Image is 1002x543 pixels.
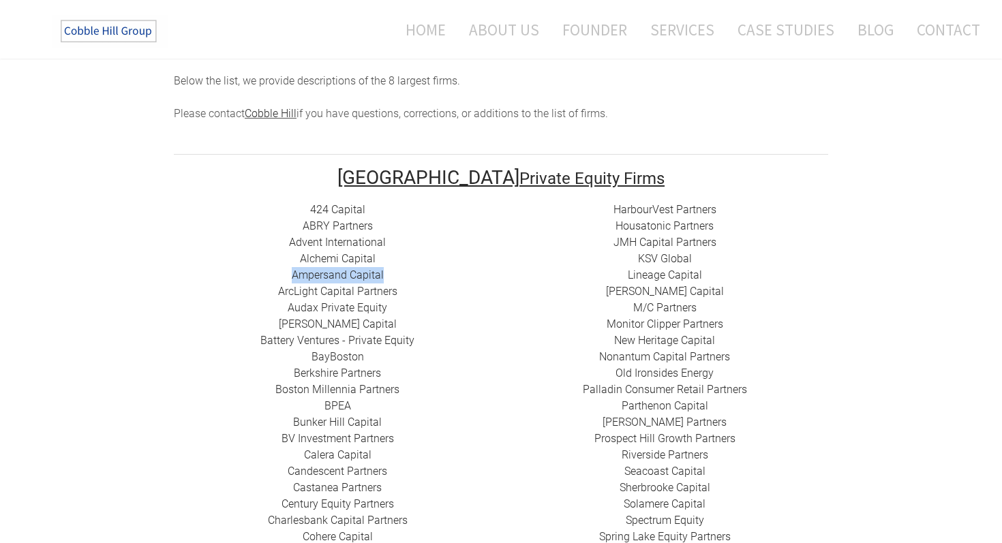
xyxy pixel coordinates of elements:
[300,252,376,265] a: Alchemi Capital
[616,219,714,232] a: Housatonic Partners
[613,236,716,249] a: ​JMH Capital Partners
[594,432,735,445] a: Prospect Hill Growth Partners
[620,481,710,494] a: ​Sherbrooke Capital​
[278,285,397,298] a: ​ArcLight Capital Partners
[324,399,351,412] a: BPEA
[174,107,608,120] span: Please contact if you have questions, corrections, or additions to the list of firms.
[624,497,705,510] a: Solamere Capital
[552,12,637,48] a: Founder
[607,317,723,330] a: ​Monitor Clipper Partners
[282,432,394,445] a: BV Investment Partners
[638,252,692,265] a: ​KSV Global
[294,367,381,379] a: Berkshire Partners
[52,14,168,48] img: The Cobble Hill Group LLC
[583,383,747,396] a: Palladin Consumer Retail Partners
[599,530,731,543] a: Spring Lake Equity Partners
[614,334,715,347] a: New Heritage Capital
[260,334,414,347] a: Battery Ventures - Private Equity
[907,12,980,48] a: Contact
[303,219,373,232] a: ​ABRY Partners
[616,367,714,379] a: ​Old Ironsides Energy
[603,416,727,429] a: ​[PERSON_NAME] Partners
[606,285,724,298] a: [PERSON_NAME] Capital
[293,416,382,429] a: ​Bunker Hill Capital
[279,317,397,330] a: [PERSON_NAME] Capital
[459,12,549,48] a: About Us
[640,12,725,48] a: Services
[385,12,456,48] a: Home
[268,514,408,527] a: Charlesbank Capital Partners
[303,530,373,543] a: Cohere Capital
[275,383,399,396] a: Boston Millennia Partners
[727,12,845,48] a: Case Studies
[847,12,904,48] a: Blog
[622,399,708,412] a: ​Parthenon Capital
[626,514,704,527] a: Spectrum Equity
[599,350,730,363] a: Nonantum Capital Partners
[293,481,382,494] a: ​Castanea Partners
[312,350,364,363] a: BayBoston
[282,497,394,510] a: ​Century Equity Partners
[245,107,297,120] a: Cobble Hill
[622,448,708,461] a: Riverside Partners
[288,301,387,314] a: Audax Private Equity
[304,448,371,461] a: Calera Capital
[337,166,519,189] font: [GEOGRAPHIC_DATA]
[613,203,716,216] a: HarbourVest Partners
[310,203,365,216] a: 424 Capital
[289,236,386,249] a: Advent International
[633,301,697,314] a: ​M/C Partners
[292,268,384,281] a: ​Ampersand Capital
[519,169,665,188] font: Private Equity Firms
[628,268,702,281] a: Lineage Capital
[288,465,387,478] a: Candescent Partners
[624,465,705,478] a: Seacoast Capital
